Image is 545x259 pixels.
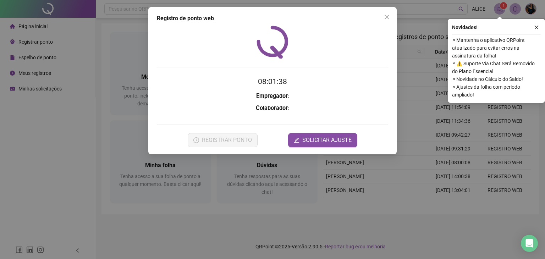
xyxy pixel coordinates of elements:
[381,11,392,23] button: Close
[521,235,538,252] div: Open Intercom Messenger
[157,14,388,23] div: Registro de ponto web
[302,136,352,144] span: SOLICITAR AJUSTE
[384,14,390,20] span: close
[157,104,388,113] h3: :
[256,105,288,111] strong: Colaborador
[452,36,541,60] span: ⚬ Mantenha o aplicativo QRPoint atualizado para evitar erros na assinatura da folha!
[258,77,287,86] time: 08:01:38
[294,137,299,143] span: edit
[188,133,258,147] button: REGISTRAR PONTO
[157,92,388,101] h3: :
[534,25,539,30] span: close
[256,93,288,99] strong: Empregador
[452,83,541,99] span: ⚬ Ajustes da folha com período ampliado!
[452,75,541,83] span: ⚬ Novidade no Cálculo do Saldo!
[452,23,478,31] span: Novidades !
[452,60,541,75] span: ⚬ ⚠️ Suporte Via Chat Será Removido do Plano Essencial
[288,133,357,147] button: editSOLICITAR AJUSTE
[257,26,288,59] img: QRPoint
